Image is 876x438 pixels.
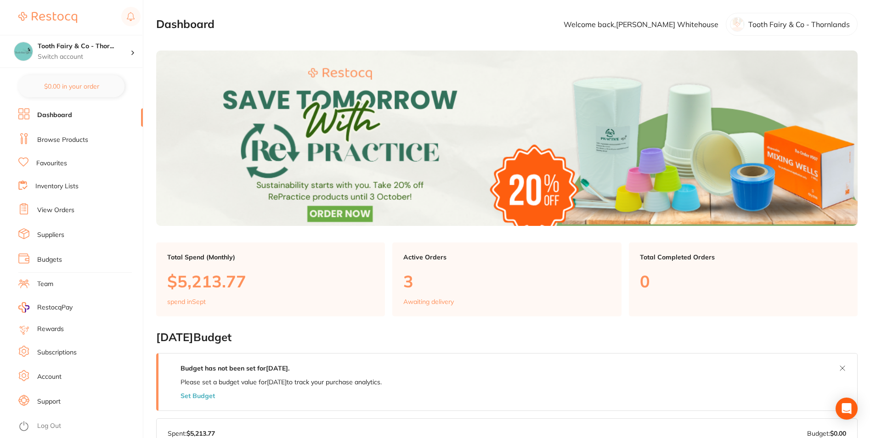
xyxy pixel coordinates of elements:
[403,253,610,261] p: Active Orders
[564,20,718,28] p: Welcome back, [PERSON_NAME] Whitehouse
[18,419,140,434] button: Log Out
[18,7,77,28] a: Restocq Logo
[14,42,33,61] img: Tooth Fairy & Co - Thornlands
[37,280,53,289] a: Team
[181,378,382,386] p: Please set a budget value for [DATE] to track your purchase analytics.
[38,42,130,51] h4: Tooth Fairy & Co - Thornlands
[37,230,64,240] a: Suppliers
[18,302,29,313] img: RestocqPay
[156,331,858,344] h2: [DATE] Budget
[37,206,74,215] a: View Orders
[403,272,610,291] p: 3
[167,298,206,305] p: spend in Sept
[181,364,289,372] strong: Budget has not been set for [DATE] .
[836,398,858,420] div: Open Intercom Messenger
[167,272,374,291] p: $5,213.77
[748,20,850,28] p: Tooth Fairy & Co - Thornlands
[37,421,61,431] a: Log Out
[18,302,73,313] a: RestocqPay
[18,75,124,97] button: $0.00 in your order
[37,135,88,145] a: Browse Products
[187,429,215,438] strong: $5,213.77
[168,430,215,437] p: Spent:
[167,253,374,261] p: Total Spend (Monthly)
[181,392,215,399] button: Set Budget
[37,348,77,357] a: Subscriptions
[629,242,858,317] a: Total Completed Orders0
[830,429,846,438] strong: $0.00
[37,303,73,312] span: RestocqPay
[36,159,67,168] a: Favourites
[156,51,858,226] img: Dashboard
[156,18,215,31] h2: Dashboard
[18,12,77,23] img: Restocq Logo
[37,111,72,120] a: Dashboard
[392,242,621,317] a: Active Orders3Awaiting delivery
[37,325,64,334] a: Rewards
[807,430,846,437] p: Budget:
[403,298,454,305] p: Awaiting delivery
[640,253,847,261] p: Total Completed Orders
[156,242,385,317] a: Total Spend (Monthly)$5,213.77spend inSept
[35,182,79,191] a: Inventory Lists
[37,397,61,406] a: Support
[37,255,62,264] a: Budgets
[38,52,130,62] p: Switch account
[37,372,62,382] a: Account
[640,272,847,291] p: 0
